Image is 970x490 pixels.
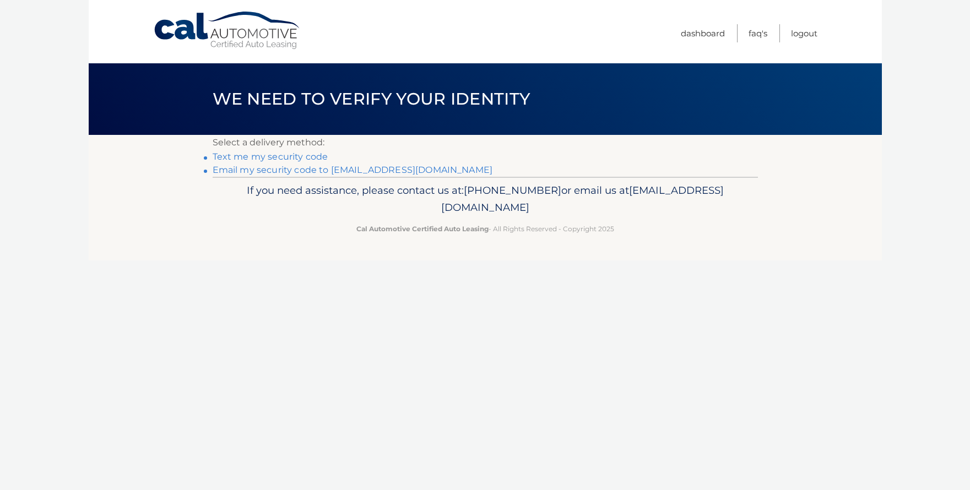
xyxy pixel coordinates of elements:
[220,223,751,235] p: - All Rights Reserved - Copyright 2025
[153,11,302,50] a: Cal Automotive
[749,24,767,42] a: FAQ's
[213,165,493,175] a: Email my security code to [EMAIL_ADDRESS][DOMAIN_NAME]
[681,24,725,42] a: Dashboard
[213,89,530,109] span: We need to verify your identity
[220,182,751,217] p: If you need assistance, please contact us at: or email us at
[356,225,489,233] strong: Cal Automotive Certified Auto Leasing
[464,184,561,197] span: [PHONE_NUMBER]
[213,151,328,162] a: Text me my security code
[213,135,758,150] p: Select a delivery method:
[791,24,817,42] a: Logout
